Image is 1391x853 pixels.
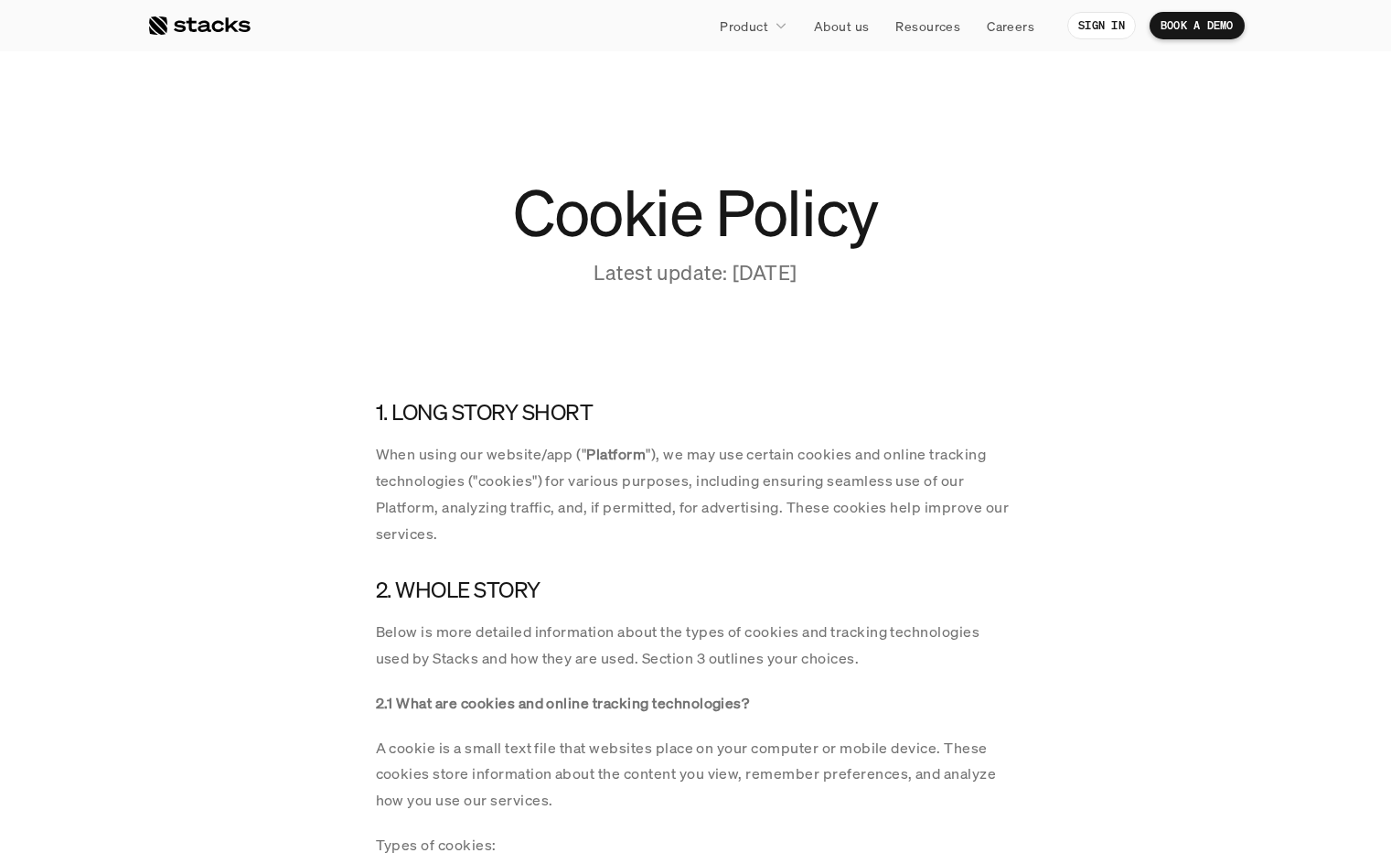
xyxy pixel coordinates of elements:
[376,619,1016,672] p: Below is more detailed information about the types of cookies and tracking technologies used by S...
[376,183,1016,241] h1: Cookie Policy
[884,9,971,42] a: Resources
[376,735,1016,814] p: A cookie is a small text file that websites place on your computer or mobile device. These cookie...
[814,16,869,36] p: About us
[1067,12,1136,39] a: SIGN IN
[586,444,646,464] strong: Platform
[803,9,880,42] a: About us
[1150,12,1245,39] a: BOOK A DEMO
[976,9,1045,42] a: Careers
[467,259,925,287] p: Latest update: [DATE]
[376,575,1016,606] h4: 2. WHOLE STORY
[376,693,750,713] strong: 2.1 What are cookies and online tracking technologies?
[376,397,1016,428] h4: 1. LONG STORY SHORT
[987,16,1034,36] p: Careers
[895,16,960,36] p: Resources
[1078,19,1125,32] p: SIGN IN
[720,16,768,36] p: Product
[376,441,1016,546] p: When using our website/app (" "), we may use certain cookies and online tracking technologies ("c...
[1161,19,1234,32] p: BOOK A DEMO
